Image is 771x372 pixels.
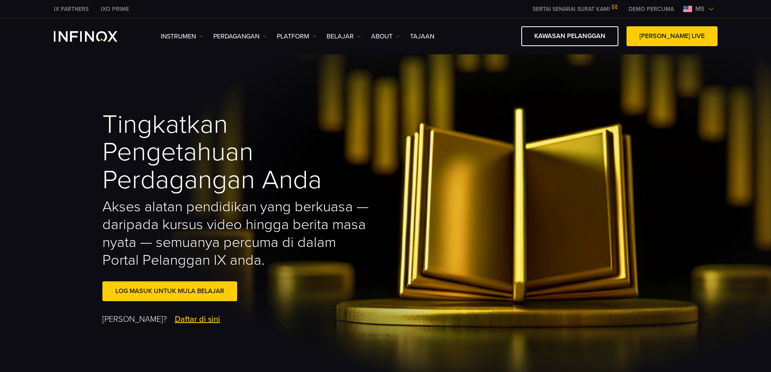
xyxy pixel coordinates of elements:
a: [PERSON_NAME] LIVE [627,26,718,46]
h2: Akses alatan pendidikan yang berkuasa — daripada kursus video hingga berita masa nyata — semuanya... [102,198,374,269]
a: Instrumen [161,32,203,41]
a: SERTAI SENARAI SURAT KAMI [527,6,622,13]
a: PLATFORM [277,32,316,41]
a: Daftar di sini [175,313,220,325]
h1: Tingkatkan Pengetahuan Perdagangan Anda [102,111,374,194]
a: INFINOX [95,5,135,13]
a: ABOUT [371,32,400,41]
a: KAWASAN PELANGGAN [521,26,618,46]
a: INFINOX MENU [622,5,680,13]
span: [PERSON_NAME]? [102,313,167,325]
a: PERDAGANGAN [213,32,267,41]
a: Belajar [327,32,361,41]
a: INFINOX [48,5,95,13]
a: Tajaan [410,32,434,41]
span: ms [692,4,708,14]
a: INFINOX Logo [54,31,136,42]
a: Log Masuk untuk Mula Belajar [102,281,237,301]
